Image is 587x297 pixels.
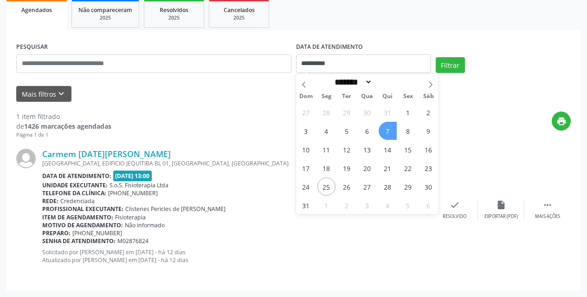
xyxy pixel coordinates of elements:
span: Agosto 13, 2025 [358,140,376,158]
b: Unidade executante: [42,181,108,189]
span: Agosto 14, 2025 [379,140,397,158]
span: Agosto 11, 2025 [317,140,335,158]
span: Agosto 29, 2025 [399,178,417,196]
div: Página 1 de 1 [16,131,111,139]
span: Resolvidos [160,6,188,14]
img: img [16,149,36,168]
i: print [556,116,567,126]
input: Year [372,77,403,87]
label: PESQUISAR [16,40,48,54]
span: Agosto 25, 2025 [317,178,335,196]
span: Setembro 5, 2025 [399,196,417,214]
div: 2025 [78,14,132,21]
span: Julho 31, 2025 [379,103,397,121]
div: 2025 [151,14,197,21]
button: Mais filtroskeyboard_arrow_down [16,86,71,102]
span: Cancelados [224,6,255,14]
button: Filtrar [436,57,465,73]
span: Agosto 3, 2025 [297,122,315,140]
span: Agosto 18, 2025 [317,159,335,177]
span: Agosto 22, 2025 [399,159,417,177]
span: Julho 27, 2025 [297,103,315,121]
p: Solicitado por [PERSON_NAME] em [DATE] - há 12 dias Atualizado por [PERSON_NAME] em [DATE] - há 1... [42,248,432,264]
span: Seg [316,93,336,99]
div: Resolvido [443,213,466,220]
span: Julho 28, 2025 [317,103,335,121]
div: de [16,121,111,131]
div: Exportar (PDF) [484,213,518,220]
b: Rede: [42,197,58,205]
div: Mais ações [535,213,560,220]
span: Qua [357,93,377,99]
span: Agosto 26, 2025 [338,178,356,196]
i:  [542,200,553,210]
div: [GEOGRAPHIC_DATA], EDIFICIO JEQUITIBA BL 01, [GEOGRAPHIC_DATA], [GEOGRAPHIC_DATA] [42,159,432,167]
span: M02876824 [117,237,148,245]
span: [DATE] 13:00 [113,171,152,181]
span: Sáb [418,93,439,99]
span: Sex [398,93,418,99]
span: Agosto 31, 2025 [297,196,315,214]
span: Agosto 19, 2025 [338,159,356,177]
span: Credenciada [60,197,95,205]
span: Julho 30, 2025 [358,103,376,121]
b: Telefone da clínica: [42,189,106,197]
div: 2025 [216,14,262,21]
span: Agosto 16, 2025 [419,140,438,158]
button: print [552,112,571,131]
b: Item de agendamento: [42,213,113,221]
select: Month [332,77,373,87]
i: keyboard_arrow_down [56,89,66,99]
span: Agosto 30, 2025 [419,178,438,196]
b: Motivo de agendamento: [42,221,123,229]
span: Setembro 6, 2025 [419,196,438,214]
span: Agosto 28, 2025 [379,178,397,196]
span: Não informado [125,221,165,229]
span: Agosto 6, 2025 [358,122,376,140]
span: Agendados [21,6,52,14]
span: Agosto 1, 2025 [399,103,417,121]
span: [PHONE_NUMBER] [72,229,122,237]
span: Agosto 24, 2025 [297,178,315,196]
span: Agosto 4, 2025 [317,122,335,140]
span: Agosto 5, 2025 [338,122,356,140]
span: Fisioterapia [115,213,146,221]
span: Agosto 17, 2025 [297,159,315,177]
i: insert_drive_file [496,200,506,210]
label: DATA DE ATENDIMENTO [296,40,363,54]
span: Qui [377,93,398,99]
span: Agosto 20, 2025 [358,159,376,177]
span: Ter [336,93,357,99]
span: Agosto 9, 2025 [419,122,438,140]
span: Agosto 10, 2025 [297,140,315,158]
i: check [450,200,460,210]
b: Profissional executante: [42,205,123,213]
b: Preparo: [42,229,71,237]
span: Não compareceram [78,6,132,14]
span: Dom [296,93,316,99]
span: Setembro 2, 2025 [338,196,356,214]
strong: 1426 marcações agendadas [24,122,111,131]
span: S.o.S. Fisioterapia Ltda [110,181,168,189]
a: Carmem [DATE][PERSON_NAME] [42,149,171,159]
span: Agosto 8, 2025 [399,122,417,140]
span: Setembro 3, 2025 [358,196,376,214]
b: Senha de atendimento: [42,237,116,245]
span: Setembro 4, 2025 [379,196,397,214]
span: Agosto 23, 2025 [419,159,438,177]
span: Agosto 15, 2025 [399,140,417,158]
div: 1 item filtrado [16,112,111,121]
span: Julho 29, 2025 [338,103,356,121]
span: Agosto 7, 2025 [379,122,397,140]
span: Clistenes Pericles de [PERSON_NAME] [125,205,226,213]
span: [PHONE_NUMBER] [108,189,158,197]
span: Agosto 21, 2025 [379,159,397,177]
b: Data de atendimento: [42,172,111,180]
span: Agosto 27, 2025 [358,178,376,196]
span: Agosto 12, 2025 [338,140,356,158]
span: Agosto 2, 2025 [419,103,438,121]
span: Setembro 1, 2025 [317,196,335,214]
